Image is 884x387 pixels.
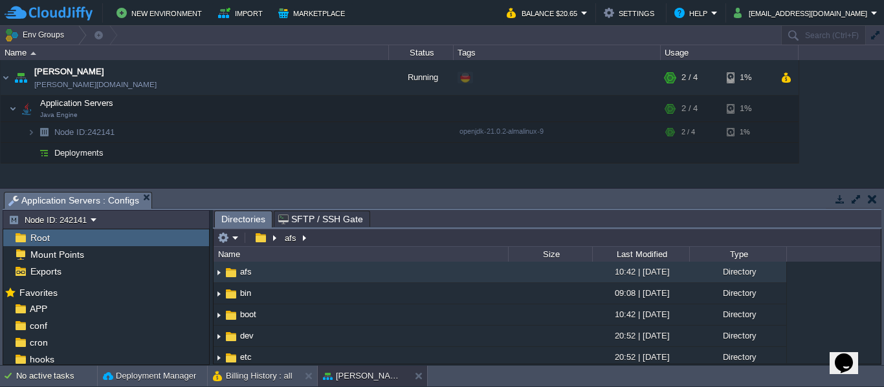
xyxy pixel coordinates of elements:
[830,335,871,374] iframe: chat widget
[689,283,786,303] div: Directory
[103,370,196,382] button: Deployment Manager
[27,337,50,348] a: cron
[592,347,689,367] div: 20:52 | [DATE]
[278,5,349,21] button: Marketplace
[323,370,404,382] button: [PERSON_NAME]
[727,122,769,142] div: 1%
[238,309,258,320] a: boot
[30,52,36,55] img: AMDAwAAAACH5BAEAAAAALAAAAAABAAEAAAICRAEAOw==
[35,122,53,142] img: AMDAwAAAACH5BAEAAAAALAAAAAABAAEAAAICRAEAOw==
[278,211,363,227] span: SFTP / SSH Gate
[689,326,786,346] div: Directory
[28,266,63,277] span: Exports
[5,5,93,21] img: CloudJiffy
[691,247,786,262] div: Type
[507,5,581,21] button: Balance $20.65
[34,78,157,91] a: [PERSON_NAME][DOMAIN_NAME]
[592,326,689,346] div: 20:52 | [DATE]
[53,127,116,138] a: Node ID:242141
[12,60,30,95] img: AMDAwAAAACH5BAEAAAAALAAAAAABAAEAAAICRAEAOw==
[283,232,300,244] button: afs
[218,5,267,21] button: Import
[17,287,60,298] span: Favorites
[727,96,769,121] div: 1%
[459,127,544,135] span: openjdk-21.0.2-almalinux-9
[224,329,238,344] img: AMDAwAAAACH5BAEAAAAALAAAAAABAAEAAAICRAEAOw==
[214,305,224,325] img: AMDAwAAAACH5BAEAAAAALAAAAAABAAEAAAICRAEAOw==
[27,353,56,365] a: hooks
[213,370,293,382] button: Billing History : all
[681,60,698,95] div: 2 / 4
[1,60,11,95] img: AMDAwAAAACH5BAEAAAAALAAAAAABAAEAAAICRAEAOw==
[238,266,254,277] a: afs
[224,287,238,301] img: AMDAwAAAACH5BAEAAAAALAAAAAABAAEAAAICRAEAOw==
[661,45,798,60] div: Usage
[8,214,91,225] button: Node ID: 242141
[53,127,116,138] span: 242141
[17,288,60,298] a: Favorites
[16,366,97,386] div: No active tasks
[214,326,224,346] img: AMDAwAAAACH5BAEAAAAALAAAAAABAAEAAAICRAEAOw==
[224,266,238,280] img: AMDAwAAAACH5BAEAAAAALAAAAAABAAEAAAICRAEAOw==
[604,5,658,21] button: Settings
[27,320,49,331] a: conf
[224,351,238,365] img: AMDAwAAAACH5BAEAAAAALAAAAAABAAEAAAICRAEAOw==
[28,249,86,260] a: Mount Points
[224,308,238,322] img: AMDAwAAAACH5BAEAAAAALAAAAAABAAEAAAICRAEAOw==
[27,303,49,315] a: APP
[214,229,881,247] input: Click to enter the path
[34,65,104,78] a: [PERSON_NAME]
[689,347,786,367] div: Directory
[17,96,36,121] img: AMDAwAAAACH5BAEAAAAALAAAAAABAAEAAAICRAEAOw==
[28,232,52,244] a: Root
[1,45,388,60] div: Name
[689,304,786,324] div: Directory
[8,193,139,209] span: Application Servers : Configs
[39,98,115,109] span: Application Servers
[509,247,592,262] div: Size
[689,262,786,282] div: Directory
[116,5,206,21] button: New Environment
[681,96,698,121] div: 2 / 4
[5,26,69,44] button: Env Groups
[214,284,224,304] img: AMDAwAAAACH5BAEAAAAALAAAAAABAAEAAAICRAEAOw==
[454,45,660,60] div: Tags
[9,96,17,121] img: AMDAwAAAACH5BAEAAAAALAAAAAABAAEAAAICRAEAOw==
[681,122,695,142] div: 2 / 4
[53,147,105,158] a: Deployments
[238,351,254,362] a: etc
[54,127,87,137] span: Node ID:
[593,247,689,262] div: Last Modified
[592,262,689,282] div: 10:42 | [DATE]
[27,143,35,163] img: AMDAwAAAACH5BAEAAAAALAAAAAABAAEAAAICRAEAOw==
[39,98,115,108] a: Application ServersJava Engine
[674,5,711,21] button: Help
[238,288,253,298] a: bin
[727,60,769,95] div: 1%
[214,348,224,368] img: AMDAwAAAACH5BAEAAAAALAAAAAABAAEAAAICRAEAOw==
[215,247,508,262] div: Name
[221,211,265,227] span: Directories
[214,262,224,282] img: AMDAwAAAACH5BAEAAAAALAAAAAABAAEAAAICRAEAOw==
[592,304,689,324] div: 10:42 | [DATE]
[390,45,453,60] div: Status
[389,60,454,95] div: Running
[27,122,35,142] img: AMDAwAAAACH5BAEAAAAALAAAAAABAAEAAAICRAEAOw==
[238,330,256,341] a: dev
[35,143,53,163] img: AMDAwAAAACH5BAEAAAAALAAAAAABAAEAAAICRAEAOw==
[734,5,871,21] button: [EMAIL_ADDRESS][DOMAIN_NAME]
[592,283,689,303] div: 09:08 | [DATE]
